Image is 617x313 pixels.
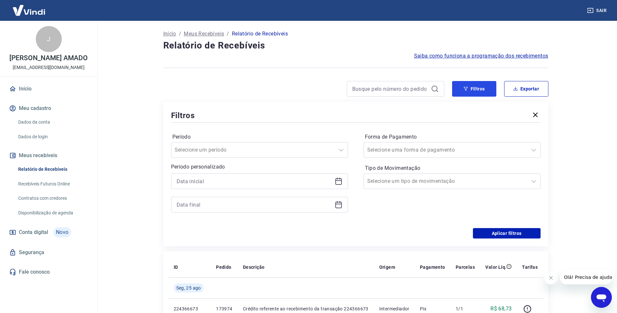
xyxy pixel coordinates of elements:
p: Relatório de Recebíveis [232,30,288,38]
iframe: Mensagem da empresa [560,270,612,284]
a: Dados da conta [16,116,89,129]
p: Pagamento [420,264,445,270]
a: Fale conosco [8,265,89,279]
p: Pedido [216,264,231,270]
button: Sair [586,5,609,17]
button: Meus recebíveis [8,148,89,163]
p: Período personalizado [171,163,348,171]
img: Vindi [8,0,50,20]
p: Crédito referente ao recebimento da transação 224366673 [243,306,369,312]
p: ID [174,264,178,270]
a: Conta digitalNovo [8,225,89,240]
a: Início [8,82,89,96]
input: Data inicial [177,176,332,186]
button: Filtros [452,81,496,97]
input: Data final [177,200,332,210]
p: [EMAIL_ADDRESS][DOMAIN_NAME] [13,64,85,71]
p: Descrição [243,264,265,270]
p: Parcelas [456,264,475,270]
p: 1/1 [456,306,475,312]
label: Forma de Pagamento [365,133,539,141]
span: Conta digital [19,228,48,237]
p: Valor Líq. [485,264,506,270]
a: Contratos com credores [16,192,89,205]
span: Seg, 25 ago [176,285,201,291]
h4: Relatório de Recebíveis [163,39,548,52]
button: Meu cadastro [8,101,89,116]
span: Novo [53,227,71,238]
a: Início [163,30,176,38]
a: Disponibilização de agenda [16,206,89,220]
label: Tipo de Movimentação [365,164,539,172]
p: 224366673 [174,306,206,312]
input: Busque pelo número do pedido [352,84,428,94]
iframe: Fechar mensagem [544,271,557,284]
p: Tarifas [522,264,538,270]
a: Meus Recebíveis [184,30,224,38]
p: Intermediador [379,306,409,312]
a: Relatório de Recebíveis [16,163,89,176]
span: Olá! Precisa de ajuda? [4,5,55,10]
button: Exportar [504,81,548,97]
a: Recebíveis Futuros Online [16,177,89,191]
div: J [36,26,62,52]
iframe: Botão para abrir a janela de mensagens [591,287,612,308]
p: R$ 68,73 [490,305,512,313]
button: Aplicar filtros [473,228,541,238]
h5: Filtros [171,110,195,121]
a: Saiba como funciona a programação dos recebimentos [414,52,548,60]
a: Dados de login [16,130,89,143]
label: Período [172,133,347,141]
p: 173974 [216,306,233,312]
p: / [179,30,181,38]
p: / [227,30,229,38]
p: [PERSON_NAME] AMADO [9,55,87,61]
p: Pix [420,306,445,312]
p: Origem [379,264,395,270]
a: Segurança [8,245,89,260]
